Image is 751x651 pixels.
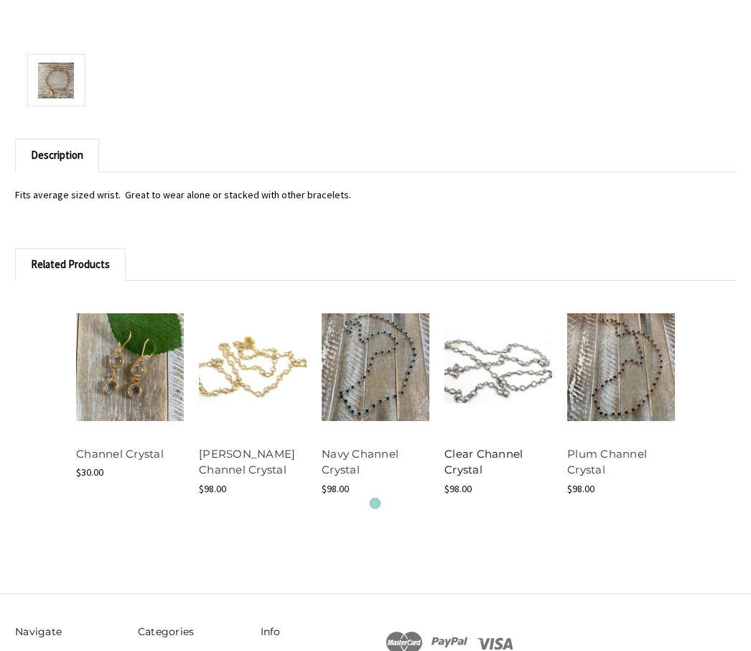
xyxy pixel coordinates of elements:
a: Related Products [16,249,125,280]
a: Clear Channel Crystal [444,296,552,438]
img: Plum Channel Crystal [567,313,675,421]
a: Channel Crystal [76,447,164,461]
img: Clear Channel Crystal [444,331,552,403]
a: Navy Channel Crystal [322,296,429,438]
a: Plum Channel Crystal [567,447,647,477]
span: $98.00 [199,482,226,495]
a: Description [16,139,98,171]
span: $98.00 [567,482,594,495]
span: $98.00 [444,482,472,495]
img: Channel Crystal [76,313,184,421]
h5: Navigate [15,624,123,640]
img: Channel Crystal Bracelet [38,56,74,104]
button: 1 of 1 [370,498,381,509]
a: [PERSON_NAME] Channel Crystal [199,447,295,477]
p: Fits average sized wrist. Great to wear alone or stacked with other bracelets. [15,188,736,203]
a: Crystal Gold Channel Crystal [199,296,307,438]
span: $30.00 [76,466,103,479]
a: Channel Crystal [76,296,184,438]
img: Navy Channel Crystal [322,313,429,421]
img: Crystal Gold Channel Crystal [199,331,307,403]
a: Plum Channel Crystal [567,296,675,438]
a: Clear Channel Crystal [444,447,523,477]
h5: Info [261,624,368,640]
h5: Categories [138,624,246,640]
span: $98.00 [322,482,349,495]
a: Navy Channel Crystal [322,447,398,477]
